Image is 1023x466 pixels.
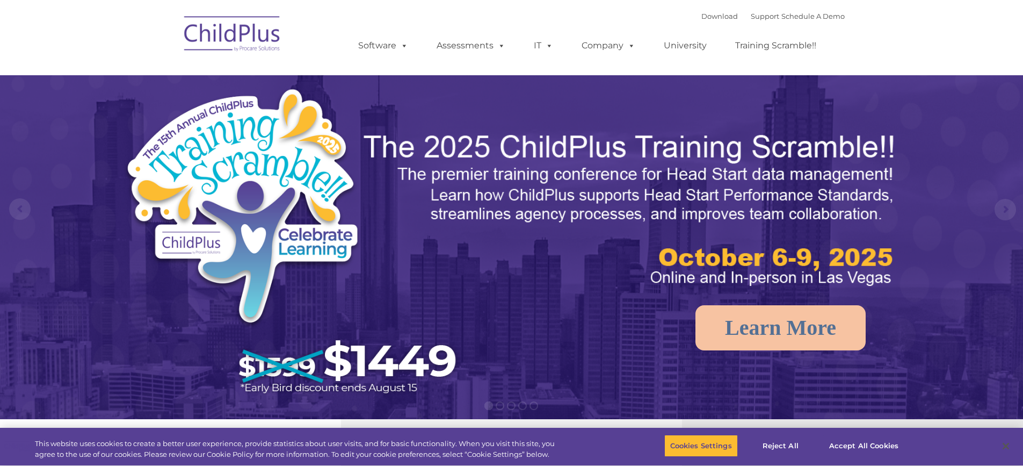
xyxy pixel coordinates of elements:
a: University [653,35,717,56]
font: | [701,12,845,20]
img: ChildPlus by Procare Solutions [179,9,286,62]
div: This website uses cookies to create a better user experience, provide statistics about user visit... [35,439,563,460]
a: Learn More [695,305,866,350]
button: Close [994,434,1018,458]
span: Last name [149,71,182,79]
a: Company [571,35,646,56]
a: Support [751,12,779,20]
button: Cookies Settings [664,435,738,457]
button: Accept All Cookies [823,435,904,457]
a: Assessments [426,35,516,56]
a: Schedule A Demo [781,12,845,20]
button: Reject All [747,435,814,457]
a: Training Scramble!! [724,35,827,56]
a: Software [347,35,419,56]
span: Phone number [149,115,195,123]
a: IT [523,35,564,56]
a: Download [701,12,738,20]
